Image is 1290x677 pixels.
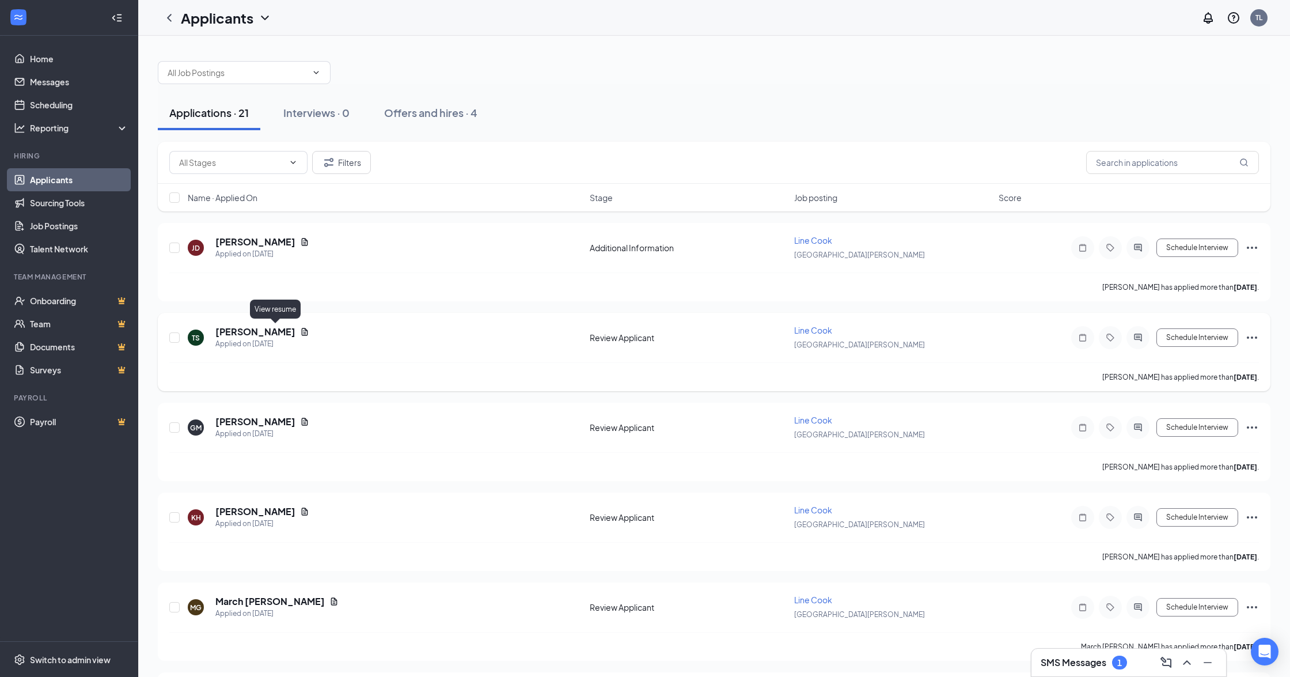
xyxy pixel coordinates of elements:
div: JD [192,243,200,253]
div: Applications · 21 [169,105,249,120]
div: Reporting [30,122,129,134]
input: All Stages [179,156,284,169]
svg: Tag [1103,603,1117,612]
div: TS [192,333,200,343]
div: Review Applicant [590,512,787,523]
div: Applied on [DATE] [215,608,339,619]
svg: Notifications [1201,11,1215,25]
svg: Note [1076,603,1090,612]
span: [GEOGRAPHIC_DATA][PERSON_NAME] [794,610,925,619]
span: Line Cook [794,415,832,425]
div: Review Applicant [590,602,787,613]
svg: Ellipses [1245,331,1259,345]
svg: ChevronLeft [162,11,176,25]
span: [GEOGRAPHIC_DATA][PERSON_NAME] [794,520,925,529]
p: March [PERSON_NAME] has applied more than . [1081,642,1259,652]
span: [GEOGRAPHIC_DATA][PERSON_NAME] [794,251,925,259]
p: [PERSON_NAME] has applied more than . [1102,372,1259,382]
a: Job Postings [30,214,128,237]
svg: ActiveChat [1131,603,1145,612]
div: Additional Information [590,242,787,254]
div: Applied on [DATE] [215,428,309,440]
button: Schedule Interview [1156,598,1238,617]
svg: Note [1076,513,1090,522]
svg: ChevronDown [289,158,298,167]
svg: Document [300,417,309,426]
button: Filter Filters [312,151,371,174]
span: Job posting [794,192,837,203]
span: [GEOGRAPHIC_DATA][PERSON_NAME] [794,341,925,349]
svg: Collapse [111,12,123,24]
input: Search in applications [1086,151,1259,174]
svg: Note [1076,243,1090,252]
div: 1 [1117,658,1122,668]
div: Offers and hires · 4 [384,105,477,120]
a: SurveysCrown [30,358,128,381]
svg: MagnifyingGlass [1239,158,1249,167]
button: Schedule Interview [1156,418,1238,437]
svg: Tag [1103,423,1117,432]
button: ComposeMessage [1157,653,1175,672]
button: Schedule Interview [1156,239,1238,257]
b: [DATE] [1234,463,1257,471]
svg: Tag [1103,513,1117,522]
a: Messages [30,70,128,93]
svg: Document [300,507,309,516]
span: Score [999,192,1022,203]
svg: Document [329,597,339,606]
svg: Document [300,327,309,336]
div: Team Management [14,272,126,282]
button: Schedule Interview [1156,328,1238,347]
svg: Document [300,237,309,247]
h5: [PERSON_NAME] [215,415,295,428]
div: KH [191,513,201,523]
b: [DATE] [1234,283,1257,292]
div: GM [190,423,202,433]
div: Applied on [DATE] [215,248,309,260]
a: Home [30,47,128,70]
span: Stage [590,192,613,203]
p: [PERSON_NAME] has applied more than . [1102,552,1259,562]
svg: Ellipses [1245,600,1259,614]
a: OnboardingCrown [30,289,128,312]
div: Hiring [14,151,126,161]
p: [PERSON_NAME] has applied more than . [1102,462,1259,472]
div: Review Applicant [590,332,787,343]
h3: SMS Messages [1041,656,1106,669]
b: [DATE] [1234,553,1257,561]
svg: ChevronUp [1180,656,1194,670]
svg: Minimize [1201,656,1215,670]
svg: WorkstreamLogo [13,12,24,23]
svg: Tag [1103,333,1117,342]
div: Open Intercom Messenger [1251,638,1278,665]
a: Sourcing Tools [30,191,128,214]
div: Switch to admin view [30,654,111,665]
div: Payroll [14,393,126,403]
svg: Ellipses [1245,421,1259,434]
a: Scheduling [30,93,128,116]
a: TeamCrown [30,312,128,335]
svg: Ellipses [1245,510,1259,524]
button: Schedule Interview [1156,508,1238,527]
a: Talent Network [30,237,128,260]
a: PayrollCrown [30,410,128,433]
div: Review Applicant [590,422,787,433]
svg: ActiveChat [1131,423,1145,432]
svg: ActiveChat [1131,333,1145,342]
svg: ActiveChat [1131,243,1145,252]
svg: ComposeMessage [1159,656,1173,670]
svg: Note [1076,423,1090,432]
span: Line Cook [794,505,832,515]
span: [GEOGRAPHIC_DATA][PERSON_NAME] [794,430,925,439]
div: MG [190,603,202,612]
div: Interviews · 0 [283,105,350,120]
h5: [PERSON_NAME] [215,236,295,248]
svg: ChevronDown [258,11,272,25]
h1: Applicants [181,8,253,28]
button: ChevronUp [1178,653,1196,672]
svg: QuestionInfo [1227,11,1240,25]
b: [DATE] [1234,373,1257,381]
span: Name · Applied On [188,192,257,203]
svg: Tag [1103,243,1117,252]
